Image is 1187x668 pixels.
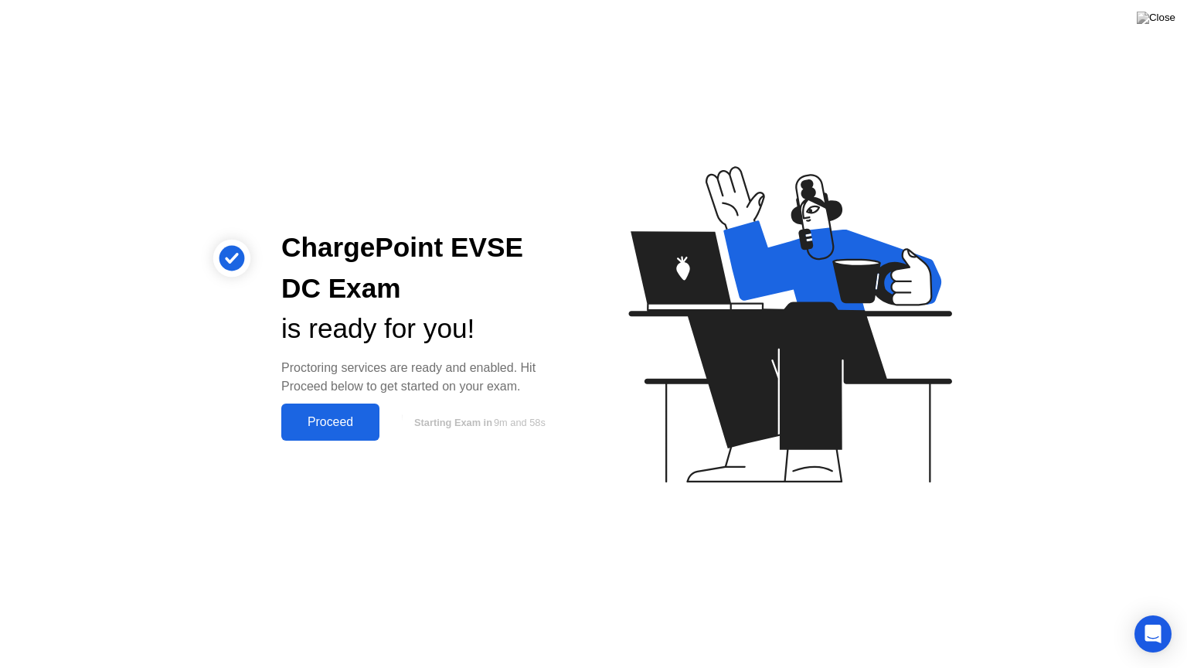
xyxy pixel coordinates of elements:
div: is ready for you! [281,308,569,349]
button: Starting Exam in9m and 58s [387,407,569,437]
div: Proctoring services are ready and enabled. Hit Proceed below to get started on your exam. [281,359,569,396]
div: Open Intercom Messenger [1134,615,1172,653]
div: ChargePoint EVSE DC Exam [281,227,569,309]
img: Close [1137,12,1175,24]
button: Proceed [281,404,379,441]
div: Proceed [286,415,375,429]
span: 9m and 58s [494,417,546,428]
